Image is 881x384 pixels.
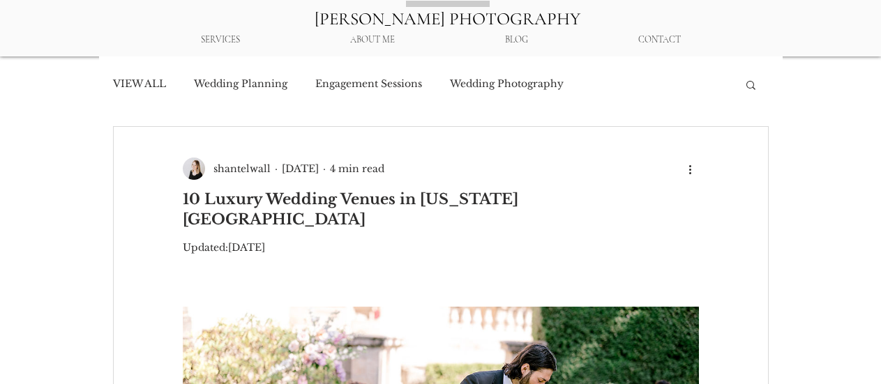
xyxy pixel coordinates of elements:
div: Search [744,79,758,90]
a: Wedding Planning [194,77,287,91]
p: BLOG [498,28,535,52]
p: ABOUT ME [343,28,402,52]
button: More actions [682,160,699,177]
p: SERVICES [194,28,247,52]
div: SERVICES [146,28,295,52]
h1: 10 Luxury Wedding Venues in [US_STATE][GEOGRAPHIC_DATA] [183,190,699,231]
p: CONTACT [631,28,688,52]
span: May 1 [228,241,265,254]
a: Wedding Photography [450,77,564,91]
span: May 11, 2023 [282,162,319,175]
nav: Site [146,28,736,52]
span: 4 min read [330,162,384,175]
p: Updated: [183,240,699,255]
a: VIEW ALL [113,77,166,91]
a: CONTACT [583,28,736,52]
a: BLOG [450,28,583,52]
a: Engagement Sessions [315,77,422,91]
a: ABOUT ME [295,28,450,52]
nav: Blog [111,56,730,112]
a: [PERSON_NAME] PHOTOGRAPHY [315,8,580,29]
